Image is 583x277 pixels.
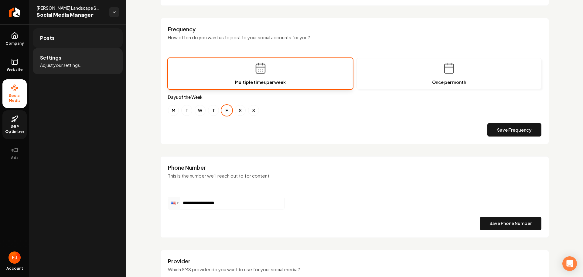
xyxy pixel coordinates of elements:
button: Friday [221,105,232,116]
a: Posts [33,28,123,48]
p: This is the number we'll reach out to for content. [168,172,541,179]
p: How often do you want us to post to your social accounts for you? [168,34,541,41]
h3: Phone Number [168,164,541,171]
img: Eduard Joers [9,251,21,264]
button: Monday [168,105,179,116]
button: Wednesday [195,105,206,116]
span: Account [6,266,23,271]
button: Thursday [208,105,219,116]
span: Social Media [2,93,27,103]
button: Open user button [9,251,21,264]
span: Website [4,67,25,72]
button: Tuesday [181,105,192,116]
span: Adjust your settings. [40,62,81,68]
img: Rebolt Logo [9,7,20,17]
button: Save Phone Number [480,217,541,230]
h3: Frequency [168,26,541,33]
div: Open Intercom Messenger [562,256,577,271]
button: Sunday [248,105,259,116]
span: GBP Optimizer [2,124,27,134]
span: Settings [40,54,61,61]
p: Which SMS provider do you want to use for your social media? [168,266,541,273]
button: Once per month [356,58,541,89]
span: Company [3,41,26,46]
span: Ads [9,155,21,160]
label: Days of the Week [168,94,541,100]
div: United States: + 1 [168,197,180,209]
span: Social Media Manager [36,11,104,19]
span: [PERSON_NAME] Landscape Solutions , LLC [36,5,104,11]
a: GBP Optimizer [2,110,27,139]
button: Ads [2,141,27,165]
button: Multiple times per week [168,58,353,89]
button: Save Frequency [487,123,541,137]
a: Company [2,27,27,51]
h3: Provider [168,258,541,265]
button: Saturday [235,105,246,116]
span: Posts [40,34,55,42]
a: Website [2,53,27,77]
